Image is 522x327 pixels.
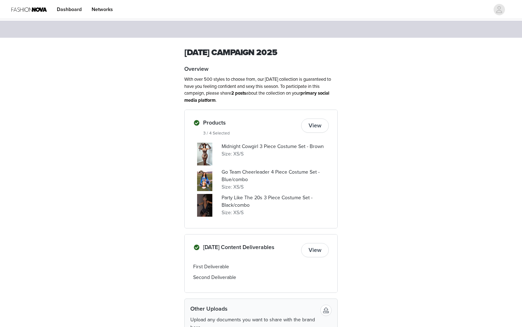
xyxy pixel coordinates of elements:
[184,65,338,73] h4: Overview
[203,243,298,252] h4: [DATE] Content Deliverables
[222,194,329,209] p: Party Like The 20s 3 Piece Costume Set - Black/combo
[496,4,502,15] div: avatar
[11,1,47,17] img: Fashion Nova Logo
[222,150,329,158] p: Size: XS/S
[231,90,246,96] strong: 2 posts
[301,243,329,257] button: View
[193,264,229,270] span: First Deliverable
[184,76,338,104] p: With over 500 styles to choose from, our [DATE] collection is guaranteed to have you feeling conf...
[222,168,329,183] p: Go Team Cheerleader 4 Piece Costume Set - Blue/combo
[193,274,236,280] span: Second Deliverable
[222,183,329,191] p: Size: XS/S
[203,118,298,127] h4: Products
[203,130,298,136] h5: 3 / 4 Selected
[222,143,329,150] p: Midnight Cowgirl 3 Piece Costume Set - Brown
[190,305,317,313] h4: Other Uploads
[184,90,329,103] strong: primary social media platform
[301,248,329,253] a: View
[87,1,117,17] a: Networks
[301,118,329,133] button: View
[184,234,338,293] div: Halloween Content Deliverables
[222,209,329,216] p: Size: XS/S
[301,123,329,129] a: View
[53,1,86,17] a: Dashboard
[184,46,338,59] h1: [DATE] CAMPAIGN 2025
[184,110,338,228] div: Products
